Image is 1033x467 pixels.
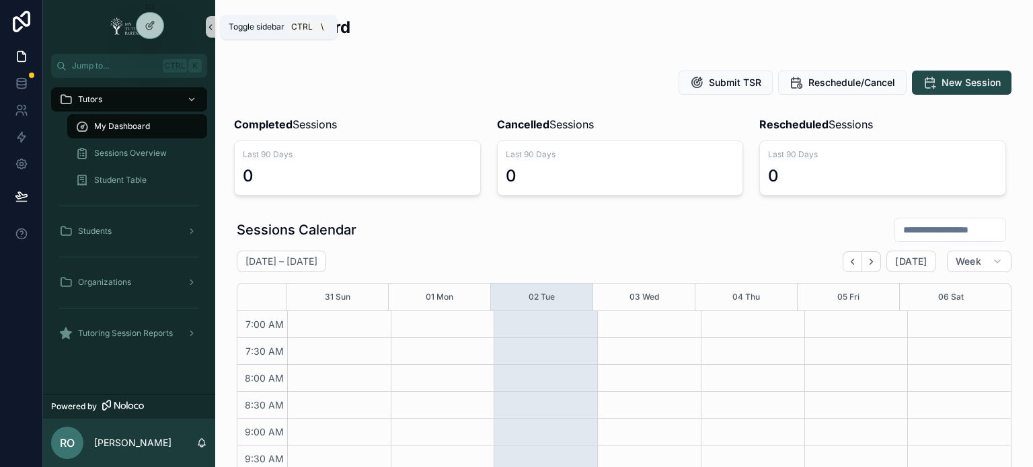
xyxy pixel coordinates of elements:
[234,116,337,132] span: Sessions
[947,251,1011,272] button: Week
[94,148,167,159] span: Sessions Overview
[190,60,200,71] span: K
[51,219,207,243] a: Students
[768,149,997,160] span: Last 90 Days
[237,220,356,239] h1: Sessions Calendar
[51,321,207,345] a: Tutoring Session Reports
[241,453,287,464] span: 9:30 AM
[241,372,287,384] span: 8:00 AM
[94,121,150,132] span: My Dashboard
[808,76,895,89] span: Reschedule/Cancel
[317,22,328,32] span: \
[759,118,829,131] strong: Rescheduled
[43,78,215,363] div: scrollable content
[629,284,659,310] button: 03 Wed
[709,76,761,89] span: Submit TSR
[229,22,284,32] span: Toggle sidebar
[243,165,254,187] div: 0
[912,71,1011,95] button: New Session
[245,255,317,268] h2: [DATE] – [DATE]
[51,401,97,412] span: Powered by
[72,60,157,71] span: Jump to...
[942,76,1001,89] span: New Session
[106,16,153,38] img: App logo
[78,226,112,237] span: Students
[732,284,760,310] button: 04 Thu
[837,284,859,310] button: 05 Fri
[51,54,207,78] button: Jump to...CtrlK
[94,436,171,450] p: [PERSON_NAME]
[67,114,207,138] a: My Dashboard
[241,426,287,437] span: 9:00 AM
[886,251,935,272] button: [DATE]
[506,149,735,160] span: Last 90 Days
[43,394,215,419] a: Powered by
[78,94,102,105] span: Tutors
[78,277,131,288] span: Organizations
[51,87,207,112] a: Tutors
[778,71,907,95] button: Reschedule/Cancel
[956,255,981,267] span: Week
[497,116,594,132] span: Sessions
[243,149,472,160] span: Last 90 Days
[242,319,287,330] span: 7:00 AM
[426,284,453,310] button: 01 Mon
[843,251,862,272] button: Back
[60,435,75,451] span: RO
[241,399,287,411] span: 8:30 AM
[234,118,293,131] strong: Completed
[862,251,881,272] button: Next
[290,20,314,34] span: Ctrl
[67,168,207,192] a: Student Table
[51,270,207,294] a: Organizations
[163,59,187,73] span: Ctrl
[679,71,773,95] button: Submit TSR
[768,165,779,187] div: 0
[895,255,927,267] span: [DATE]
[67,141,207,165] a: Sessions Overview
[506,165,516,187] div: 0
[94,175,147,185] span: Student Table
[497,118,549,131] strong: Cancelled
[242,345,287,357] span: 7:30 AM
[529,284,555,310] button: 02 Tue
[78,328,173,339] span: Tutoring Session Reports
[759,116,873,132] span: Sessions
[325,284,350,310] button: 31 Sun
[938,284,964,310] button: 06 Sat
